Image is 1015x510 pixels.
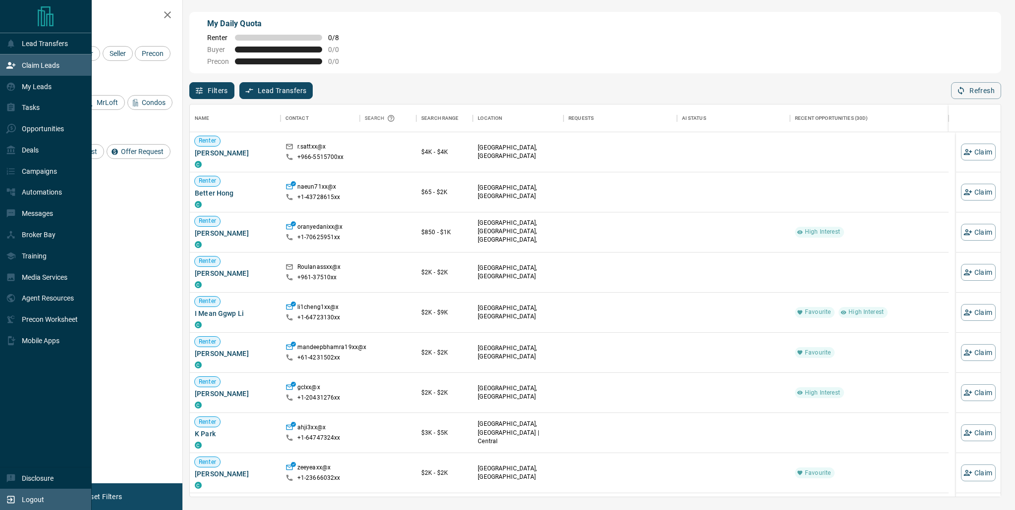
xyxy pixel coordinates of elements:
button: Reset Filters [75,488,128,505]
button: Claim [961,344,996,361]
span: 0 / 8 [328,34,350,42]
span: Offer Request [117,148,167,155]
p: +1- 20431276xx [297,394,340,402]
div: condos.ca [195,321,202,328]
span: Renter [207,34,229,42]
div: condos.ca [195,482,202,489]
div: condos.ca [195,442,202,449]
p: oranyedanixx@x [297,223,343,233]
div: Name [195,104,210,132]
p: [GEOGRAPHIC_DATA], [GEOGRAPHIC_DATA] [478,344,559,361]
span: Better Hong [195,188,276,198]
p: [GEOGRAPHIC_DATA], [GEOGRAPHIC_DATA] [478,304,559,321]
button: Claim [961,424,996,441]
span: Precon [138,50,167,57]
span: [PERSON_NAME] [195,389,276,399]
div: AI Status [677,104,790,132]
p: [GEOGRAPHIC_DATA], [GEOGRAPHIC_DATA] [478,464,559,481]
div: condos.ca [195,281,202,288]
div: Search Range [421,104,459,132]
h2: Filters [32,10,172,22]
p: $4K - $4K [421,148,468,156]
span: K Park [195,429,276,439]
p: $2K - $2K [421,468,468,477]
p: zeeyeaxx@x [297,463,331,474]
p: +1- 70625951xx [297,233,340,242]
p: $2K - $2K [421,268,468,277]
span: Renter [195,177,220,185]
p: $850 - $1K [421,228,468,237]
button: Claim [961,384,996,401]
div: condos.ca [195,361,202,368]
span: [PERSON_NAME] [195,268,276,278]
span: High Interest [801,389,844,397]
button: Claim [961,184,996,201]
p: $3K - $5K [421,428,468,437]
p: [GEOGRAPHIC_DATA], [GEOGRAPHIC_DATA] [478,384,559,401]
span: Favourite [801,349,835,357]
div: Location [478,104,502,132]
span: Favourite [801,469,835,477]
p: [GEOGRAPHIC_DATA], [GEOGRAPHIC_DATA] [478,184,559,201]
div: Contact [281,104,360,132]
p: My Daily Quota [207,18,350,30]
button: Filters [189,82,234,99]
span: Renter [195,338,220,346]
div: condos.ca [195,402,202,408]
span: Favourite [801,308,835,316]
span: Precon [207,57,229,65]
p: [GEOGRAPHIC_DATA], [GEOGRAPHIC_DATA] [478,264,559,281]
span: [PERSON_NAME] [195,349,276,358]
button: Claim [961,304,996,321]
span: Renter [195,378,220,386]
p: +966- 5515700xx [297,153,344,161]
p: gclxx@x [297,383,320,394]
div: condos.ca [195,241,202,248]
span: Buyer [207,46,229,53]
button: Claim [961,264,996,281]
div: Precon [135,46,170,61]
span: Seller [106,50,129,57]
div: Recent Opportunities (30d) [790,104,949,132]
span: [PERSON_NAME] [195,148,276,158]
p: $2K - $2K [421,348,468,357]
span: Renter [195,257,220,265]
div: Search Range [416,104,473,132]
div: Offer Request [107,144,170,159]
div: AI Status [682,104,706,132]
p: [GEOGRAPHIC_DATA], [GEOGRAPHIC_DATA], [GEOGRAPHIC_DATA], [GEOGRAPHIC_DATA] [478,219,559,253]
p: [GEOGRAPHIC_DATA], [GEOGRAPHIC_DATA] [478,144,559,160]
span: Renter [195,217,220,225]
p: mandeepbhamra19xx@x [297,343,366,354]
span: 0 / 0 [328,46,350,53]
p: $2K - $2K [421,388,468,397]
p: +1- 43728615xx [297,193,340,202]
div: Condos [127,95,172,110]
button: Claim [961,224,996,241]
button: Claim [961,464,996,481]
p: +61- 4231502xx [297,354,340,362]
div: condos.ca [195,201,202,208]
span: 0 / 0 [328,57,350,65]
span: Renter [195,137,220,145]
span: Renter [195,458,220,466]
button: Claim [961,144,996,160]
button: Lead Transfers [239,82,313,99]
p: +1- 64723130xx [297,313,340,322]
p: r.sattxx@x [297,143,326,153]
span: Renter [195,297,220,306]
p: +1- 64747324xx [297,434,340,442]
span: [PERSON_NAME] [195,469,276,479]
div: Seller [103,46,133,61]
div: Requests [564,104,677,132]
p: +961- 37510xx [297,273,337,282]
span: Renter [195,418,220,426]
div: Recent Opportunities (30d) [795,104,868,132]
p: +1- 23666032xx [297,474,340,482]
button: Refresh [951,82,1001,99]
div: MrLoft [82,95,125,110]
span: MrLoft [93,99,121,106]
div: Name [190,104,281,132]
p: naeun71xx@x [297,183,336,193]
p: li1cheng1xx@x [297,303,339,313]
